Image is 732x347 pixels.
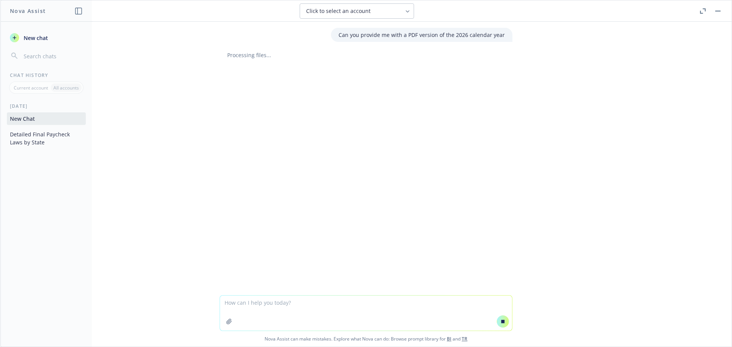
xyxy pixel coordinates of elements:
[7,128,86,149] button: Detailed Final Paycheck Laws by State
[10,7,46,15] h1: Nova Assist
[339,31,505,39] p: Can you provide me with a PDF version of the 2026 calendar year
[3,331,729,347] span: Nova Assist can make mistakes. Explore what Nova can do: Browse prompt library for and
[22,51,83,61] input: Search chats
[7,112,86,125] button: New Chat
[22,34,48,42] span: New chat
[300,3,414,19] button: Click to select an account
[447,336,451,342] a: BI
[7,31,86,45] button: New chat
[306,7,371,15] span: Click to select an account
[53,85,79,91] p: All accounts
[220,51,512,59] div: Processing files...
[14,85,48,91] p: Current account
[462,336,467,342] a: TR
[1,103,92,109] div: [DATE]
[1,72,92,78] div: Chat History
